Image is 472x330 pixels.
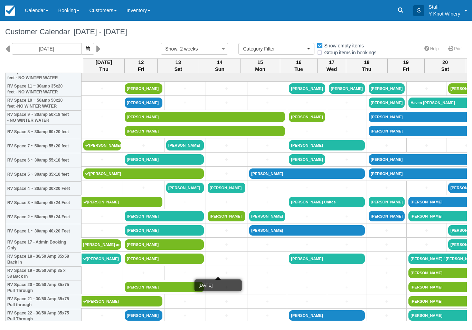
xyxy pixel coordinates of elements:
[346,58,387,73] th: 18 Thu
[317,50,382,55] span: Group items in bookings
[249,99,285,107] a: +
[329,241,365,248] a: +
[289,184,325,192] a: +
[208,269,245,277] a: +
[240,58,280,73] th: 15 Mon
[6,153,82,167] th: RV Space 6 ~ 30amp 55x18 feet
[125,239,204,250] a: [PERSON_NAME]
[199,58,240,73] th: 14 Sun
[317,40,368,51] label: Show empty items
[208,227,245,234] a: +
[6,125,82,139] th: RV Space 8 ~ 30amp 60x20 feet
[329,113,365,121] a: +
[289,298,325,305] a: +
[166,199,204,206] a: +
[83,269,121,277] a: +
[165,46,177,52] span: Show
[208,156,245,163] a: +
[82,296,163,306] a: [PERSON_NAME]
[161,43,228,55] button: Show: 2 weeks
[369,284,405,291] a: +
[424,58,466,73] th: 20 Sat
[249,255,285,263] a: +
[6,309,82,323] th: RV Space 22 - 30/50 Amp 35x75 Pull Through
[125,58,158,73] th: 12 Fri
[243,45,305,52] span: Category Filter
[369,298,405,305] a: +
[125,98,162,108] a: [PERSON_NAME]
[289,197,365,207] a: [PERSON_NAME] Unites
[317,47,381,58] label: Group items in bookings
[6,295,82,309] th: RV Space 21 - 30/50 Amp 35x75 Pull through
[125,269,162,277] a: +
[289,310,365,321] a: [PERSON_NAME]
[83,184,121,192] a: +
[6,224,82,238] th: RV Space 1 ~ 30amp 40x20 Feet
[289,99,325,107] a: +
[5,6,15,16] img: checkfront-main-nav-mini-logo.png
[329,99,365,107] a: +
[249,168,365,179] a: [PERSON_NAME]
[249,298,285,305] a: +
[82,254,121,264] a: [PERSON_NAME]
[289,128,325,135] a: +
[166,298,204,305] a: +
[208,284,245,291] a: +
[166,85,204,92] a: +
[329,156,365,163] a: +
[289,154,325,165] a: [PERSON_NAME]
[166,269,204,277] a: +
[208,211,245,221] a: [PERSON_NAME]
[6,182,82,196] th: RV Space 4 ~ 30amp 30x20 Feet
[70,27,127,36] span: [DATE] - [DATE]
[369,255,405,263] a: +
[83,284,121,291] a: +
[289,269,325,277] a: +
[249,211,285,221] a: [PERSON_NAME]
[158,58,199,73] th: 13 Sat
[6,68,82,82] th: RV Space 12 ~ 30amp 55x20 feet - NO WINTER WATER
[83,168,204,179] a: [PERSON_NAME]
[83,113,121,121] a: +
[369,211,405,221] a: [PERSON_NAME]
[249,184,285,192] a: +
[6,281,82,295] th: RV Space 20 - 30/50 Amp 35x75 Pull Through
[444,44,467,54] a: Print
[249,312,285,319] a: +
[166,99,204,107] a: +
[249,85,285,92] a: +
[125,154,204,165] a: [PERSON_NAME]
[6,210,82,224] th: RV Space 2 ~ 50amp 55x24 Feet
[249,241,285,248] a: +
[408,85,444,92] a: +
[289,140,365,150] a: [PERSON_NAME]
[83,99,121,107] a: +
[289,284,325,291] a: +
[83,128,121,135] a: +
[249,156,285,163] a: +
[6,97,82,111] th: RV Space 10 ~ 50amp 50x20 feet -NO WINTER WATER
[83,312,121,319] a: +
[125,282,204,292] a: [PERSON_NAME]
[6,82,82,97] th: RV Space 11 ~ 30amp 35x20 feet - NO WINTER WATER
[208,183,245,193] a: [PERSON_NAME]
[249,142,285,149] a: +
[83,140,121,150] a: [PERSON_NAME]
[166,183,204,193] a: [PERSON_NAME]
[125,83,162,94] a: [PERSON_NAME]
[369,83,405,94] a: [PERSON_NAME]
[369,269,405,277] a: +
[125,142,162,149] a: +
[317,43,369,48] span: Show empty items
[289,213,325,220] a: +
[82,239,121,250] a: [PERSON_NAME] and [PERSON_NAME]
[83,58,125,73] th: [DATE] Thu
[208,312,245,319] a: +
[408,142,444,149] a: +
[208,170,245,177] a: +
[125,254,204,264] a: [PERSON_NAME]
[83,213,121,220] a: +
[6,167,82,182] th: RV Space 5 ~ 30amp 35x10 feet
[329,298,365,305] a: +
[166,140,204,150] a: [PERSON_NAME]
